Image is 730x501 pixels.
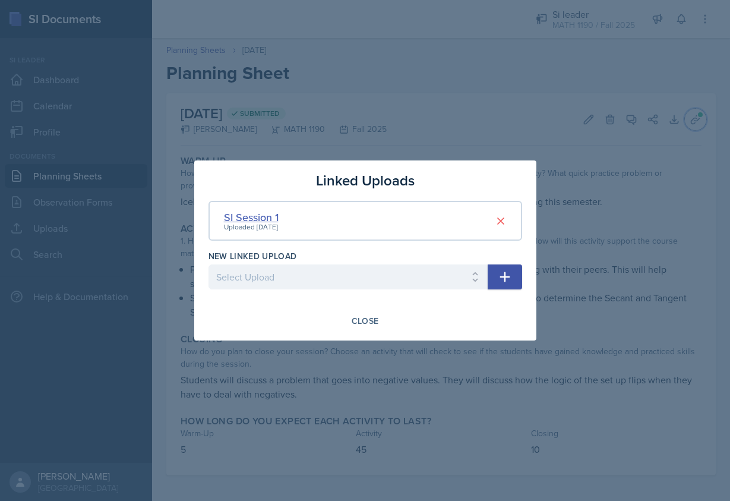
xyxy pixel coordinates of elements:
div: Uploaded [DATE] [224,222,279,232]
div: SI Session 1 [224,209,279,225]
h3: Linked Uploads [316,170,415,191]
div: Close [352,316,379,326]
label: New Linked Upload [208,250,297,262]
button: Close [344,311,387,331]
